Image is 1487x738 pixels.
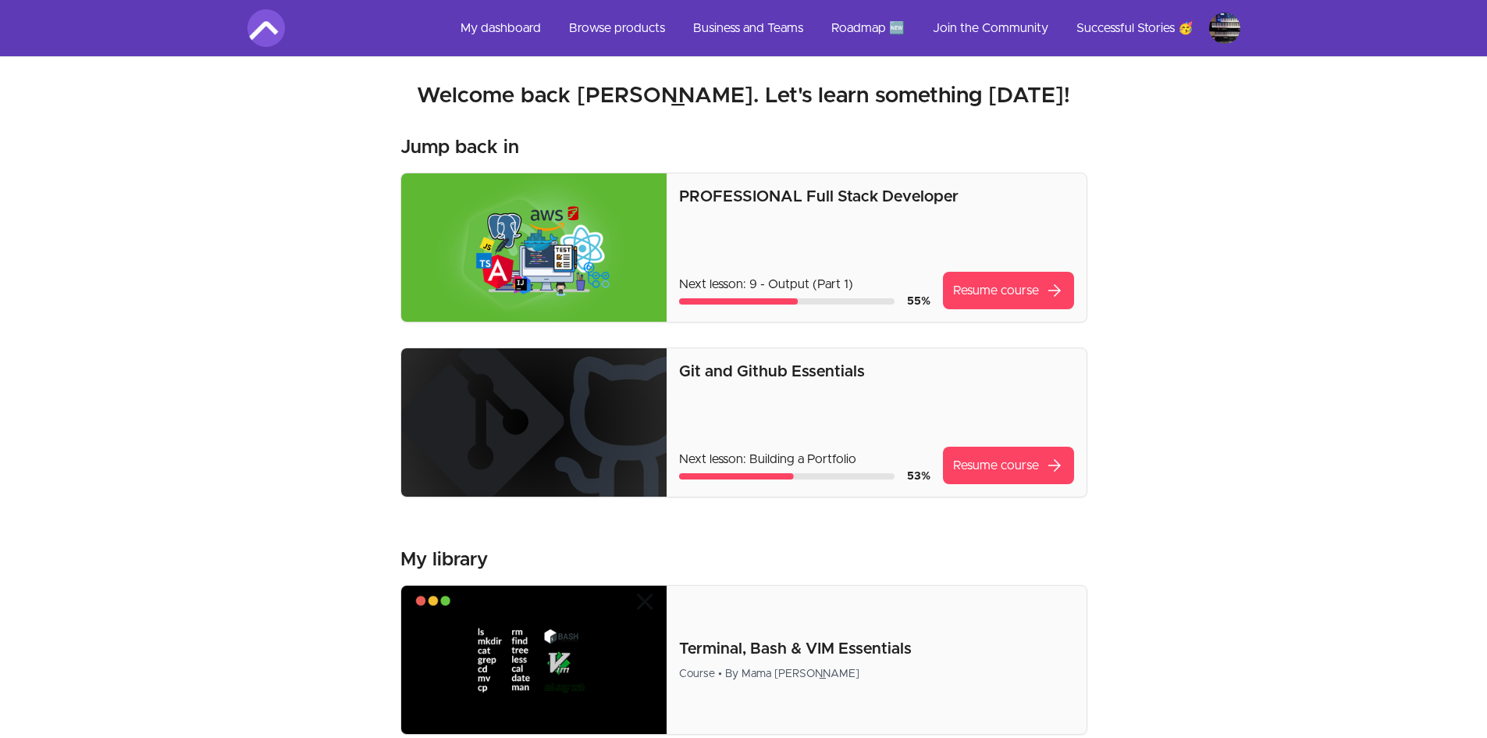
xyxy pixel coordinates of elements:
img: Amigoscode logo [247,9,285,47]
p: PROFESSIONAL Full Stack Developer [679,186,1073,208]
a: Resume coursearrow_forward [943,272,1074,309]
a: Business and Teams [681,9,816,47]
span: 53 % [907,471,930,482]
a: Browse products [557,9,678,47]
a: Product image for Terminal, Bash & VIM EssentialsTerminal, Bash & VIM EssentialsCourse • By Mama ... [400,585,1087,735]
div: Course progress [679,298,894,305]
div: Course • By Mama [PERSON_NAME] [679,666,1073,682]
img: Profile image for Dominik Czajkowski [1209,12,1240,44]
span: arrow_forward [1045,281,1064,300]
p: Next lesson: 9 - Output (Part 1) [679,275,930,294]
span: 55 % [907,296,930,307]
img: Product image for Terminal, Bash & VIM Essentials [401,586,667,734]
a: Successful Stories 🥳 [1064,9,1206,47]
p: Terminal, Bash & VIM Essentials [679,638,1073,660]
span: arrow_forward [1045,456,1064,475]
h3: My library [400,547,488,572]
img: Product image for PROFESSIONAL Full Stack Developer [401,173,667,322]
img: Product image for Git and Github Essentials [401,348,667,497]
p: Next lesson: Building a Portfolio [679,450,930,469]
a: My dashboard [448,9,553,47]
nav: Main [448,9,1240,47]
h3: Jump back in [400,135,519,160]
a: Resume coursearrow_forward [943,447,1074,484]
h2: Welcome back [PERSON_NAME]. Let's learn something [DATE]! [247,82,1240,110]
a: Join the Community [920,9,1061,47]
p: Git and Github Essentials [679,361,1073,383]
div: Course progress [679,473,894,480]
a: Roadmap 🆕 [819,9,917,47]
